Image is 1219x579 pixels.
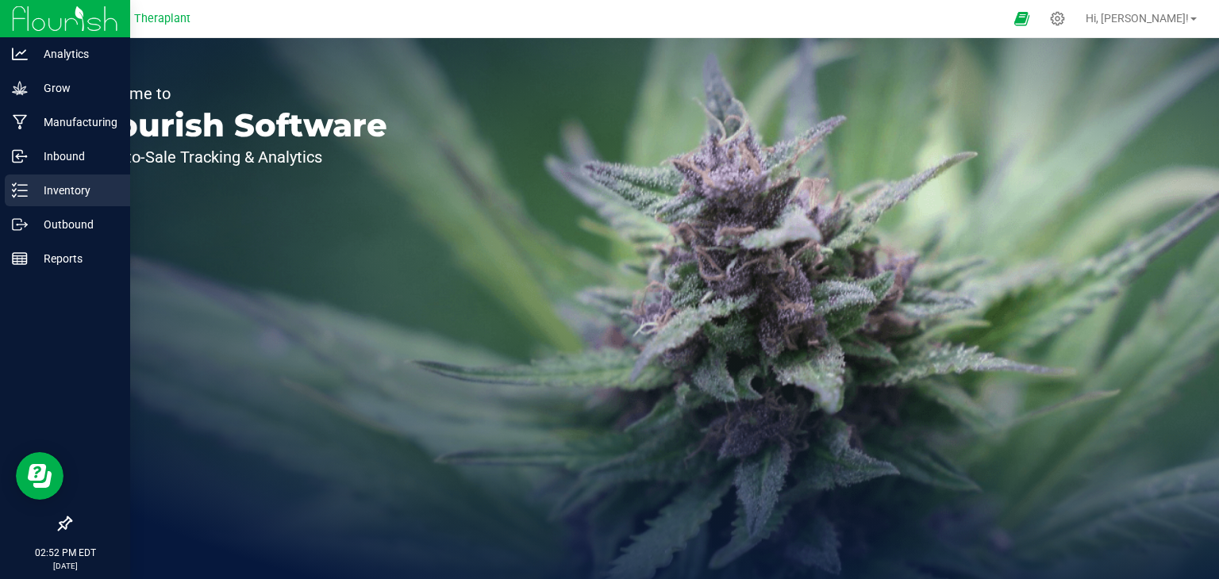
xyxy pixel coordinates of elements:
[86,149,387,165] p: Seed-to-Sale Tracking & Analytics
[1048,11,1067,26] div: Manage settings
[28,44,123,63] p: Analytics
[28,215,123,234] p: Outbound
[12,148,28,164] inline-svg: Inbound
[12,182,28,198] inline-svg: Inventory
[7,546,123,560] p: 02:52 PM EDT
[86,109,387,141] p: Flourish Software
[134,12,190,25] span: Theraplant
[12,114,28,130] inline-svg: Manufacturing
[16,452,63,500] iframe: Resource center
[12,46,28,62] inline-svg: Analytics
[7,560,123,572] p: [DATE]
[12,251,28,266] inline-svg: Reports
[28,249,123,268] p: Reports
[28,147,123,166] p: Inbound
[28,79,123,98] p: Grow
[1086,12,1189,25] span: Hi, [PERSON_NAME]!
[12,80,28,96] inline-svg: Grow
[1004,3,1040,34] span: Open Ecommerce Menu
[12,217,28,232] inline-svg: Outbound
[28,113,123,132] p: Manufacturing
[28,181,123,200] p: Inventory
[86,86,387,102] p: Welcome to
